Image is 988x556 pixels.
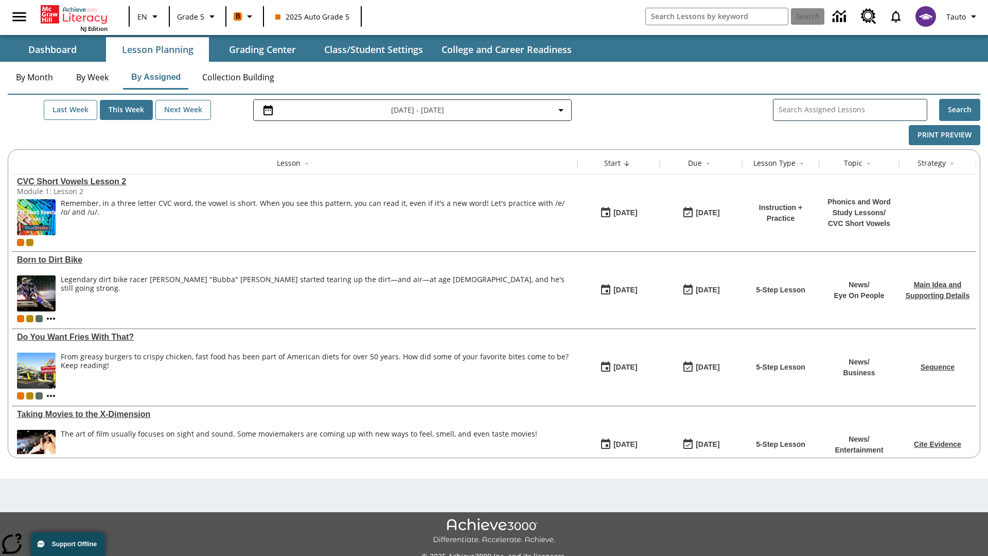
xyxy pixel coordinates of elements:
[747,202,814,224] p: Instruction + Practice
[756,439,805,450] p: 5-Step Lesson
[843,357,875,368] p: News /
[137,11,147,22] span: EN
[61,430,537,439] p: The art of film usually focuses on sight and sound. Some moviemakers are coming up with new ways ...
[100,100,153,120] button: This Week
[36,392,43,399] div: OL 2025 Auto Grade 6
[173,7,222,26] button: Grade: Grade 5, Select a grade
[915,6,936,27] img: avatar image
[613,438,637,451] div: [DATE]
[61,199,572,217] p: Remember, in a three letter CVC word, the vowel is short. When you see this pattern, you can read...
[753,158,796,168] div: Lesson Type
[230,7,260,26] button: Boost Class color is orange. Change class color
[596,358,641,377] button: 08/24/25: First time the lesson was available
[61,430,537,466] div: The art of film usually focuses on sight and sound. Some moviemakers are coming up with new ways ...
[17,392,24,399] div: Current Class
[939,99,980,121] button: Search
[66,65,118,90] button: By Week
[17,177,572,186] a: CVC Short Vowels Lesson 2, Lessons
[45,390,57,402] button: Show more classes
[41,3,108,32] div: Home
[17,239,24,246] div: Current Class
[316,37,431,62] button: Class/Student Settings
[8,65,61,90] button: By Month
[826,3,855,31] a: Data Center
[696,284,719,297] div: [DATE]
[696,361,719,374] div: [DATE]
[17,255,572,265] div: Born to Dirt Bike
[17,275,56,311] img: Motocross racer James Stewart flies through the air on his dirt bike.
[835,434,883,445] p: News /
[17,255,572,265] a: Born to Dirt Bike, Lessons
[61,275,572,293] div: Legendary dirt bike racer [PERSON_NAME] "Bubba" [PERSON_NAME] started tearing up the dirt—and air...
[596,435,641,455] button: 08/24/25: First time the lesson was available
[177,11,204,22] span: Grade 5
[61,199,572,235] div: Remember, in a three letter CVC word, the vowel is short. When you see this pattern, you can read...
[26,392,33,399] div: New 2025 class
[80,25,108,32] span: NJ Edition
[106,37,209,62] button: Lesson Planning
[155,100,211,120] button: Next Week
[17,353,56,389] img: One of the first McDonald's stores, with the iconic red sign and golden arches.
[596,281,641,300] button: 08/24/25: First time the lesson was available
[613,284,637,297] div: [DATE]
[918,158,946,168] div: Strategy
[45,312,57,325] button: Show more classes
[646,8,788,25] input: search field
[17,430,56,466] img: Panel in front of the seats sprays water mist to the happy audience at a 4DX-equipped theater.
[301,158,313,170] button: Sort
[613,361,637,374] div: [DATE]
[194,65,283,90] button: Collection Building
[696,206,719,219] div: [DATE]
[433,37,580,62] button: College and Career Readiness
[834,280,884,290] p: News /
[824,197,894,218] p: Phonics and Word Study Lessons /
[796,158,808,170] button: Sort
[17,315,24,322] div: Current Class
[123,65,189,90] button: By Assigned
[61,353,572,370] div: From greasy burgers to crispy chicken, fast food has been part of American diets for over 50 year...
[52,541,97,548] span: Support Offline
[909,3,942,30] button: Select a new avatar
[275,11,349,22] span: 2025 Auto Grade 5
[834,290,884,301] p: Eye On People
[909,125,980,145] button: Print Preview
[277,158,301,168] div: Lesson
[17,199,56,235] img: CVC Short Vowels Lesson 2.
[26,315,33,322] span: New 2025 class
[688,158,702,168] div: Due
[855,3,883,30] a: Resource Center, Will open in new tab
[702,158,714,170] button: Sort
[1,37,104,62] button: Dashboard
[824,218,894,229] p: CVC Short Vowels
[779,102,927,117] input: Search Assigned Lessons
[906,281,969,300] a: Main Idea and Supporting Details
[942,7,984,26] button: Profile/Settings
[26,239,33,246] div: New 2025 class
[17,410,572,419] div: Taking Movies to the X-Dimension
[946,11,966,22] span: Tauto
[236,10,240,23] span: B
[679,435,723,455] button: 08/24/25: Last day the lesson can be accessed
[17,186,171,196] div: Module 1: Lesson 2
[36,315,43,322] div: OL 2025 Auto Grade 6
[596,203,641,223] button: 08/25/25: First time the lesson was available
[679,358,723,377] button: 08/24/25: Last day the lesson can be accessed
[756,285,805,296] p: 5-Step Lesson
[696,438,719,451] div: [DATE]
[835,445,883,456] p: Entertainment
[17,177,572,186] div: CVC Short Vowels Lesson 2
[211,37,314,62] button: Grading Center
[61,353,572,389] div: From greasy burgers to crispy chicken, fast food has been part of American diets for over 50 year...
[946,158,958,170] button: Sort
[883,3,909,30] a: Notifications
[17,410,572,419] a: Taking Movies to the X-Dimension, Lessons
[433,518,555,545] img: Achieve3000 Differentiate Accelerate Achieve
